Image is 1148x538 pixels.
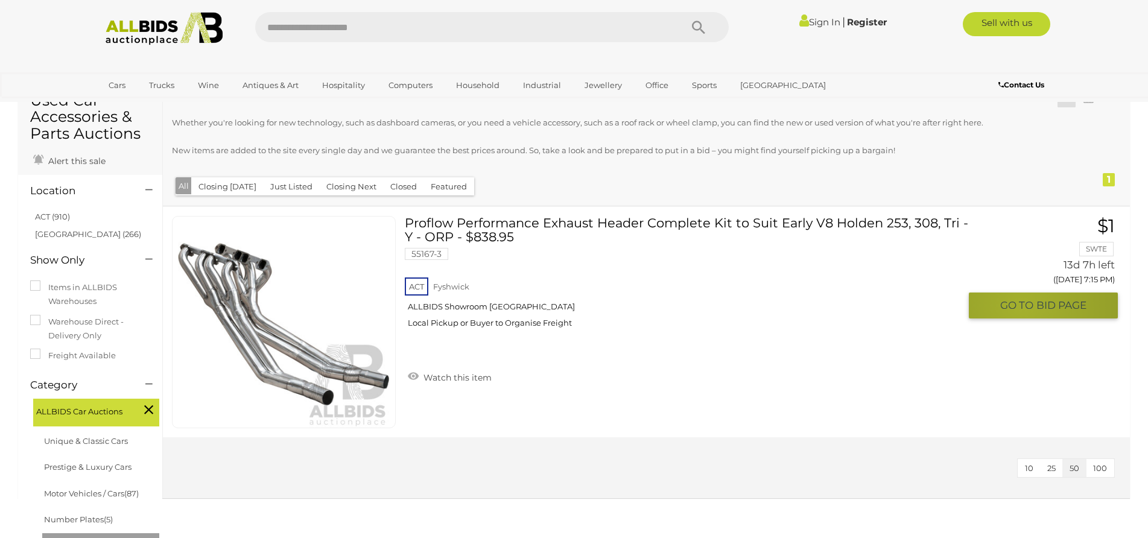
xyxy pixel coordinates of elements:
[44,436,128,446] a: Unique & Classic Cars
[30,315,150,343] label: Warehouse Direct - Delivery Only
[423,177,474,196] button: Featured
[30,379,127,391] h4: Category
[44,514,113,524] a: Number Plates(5)
[577,75,630,95] a: Jewellery
[448,75,507,95] a: Household
[1047,463,1056,473] span: 25
[998,80,1044,89] b: Contact Us
[1103,173,1115,186] div: 1
[638,75,676,95] a: Office
[420,372,492,383] span: Watch this item
[1070,463,1079,473] span: 50
[414,216,960,337] a: Proflow Performance Exhaust Header Complete Kit to Suit Early V8 Holden 253, 308, Tri - Y - ORP -...
[515,75,569,95] a: Industrial
[1062,459,1086,478] button: 50
[172,87,1033,158] p: Our new and used car parts and accessories range is one of our most popular, with hundreds of ite...
[178,217,389,428] img: 55167-3a.jpg
[1025,463,1033,473] span: 10
[1018,459,1041,478] button: 10
[176,177,192,195] button: All
[383,177,424,196] button: Closed
[998,78,1047,92] a: Contact Us
[847,16,887,28] a: Register
[99,12,230,45] img: Allbids.com.au
[104,514,113,524] span: (5)
[124,489,139,498] span: (87)
[319,177,384,196] button: Closing Next
[978,216,1118,320] a: $1 SWTE 13d 7h left ([DATE] 7:15 PM) GO TOBID PAGE
[963,12,1050,36] a: Sell with us
[263,177,320,196] button: Just Listed
[405,367,495,385] a: Watch this item
[799,16,840,28] a: Sign In
[684,75,725,95] a: Sports
[314,75,373,95] a: Hospitality
[44,489,139,498] a: Motor Vehicles / Cars(87)
[1093,463,1107,473] span: 100
[30,349,116,362] label: Freight Available
[35,212,70,221] a: ACT (910)
[732,75,834,95] a: [GEOGRAPHIC_DATA]
[30,255,127,266] h4: Show Only
[30,185,127,197] h4: Location
[141,75,182,95] a: Trucks
[44,462,132,472] a: Prestige & Luxury Cars
[30,92,150,142] h1: Used Car Accessories & Parts Auctions
[1036,299,1086,312] span: BID PAGE
[101,75,133,95] a: Cars
[842,15,845,28] span: |
[191,177,264,196] button: Closing [DATE]
[190,75,227,95] a: Wine
[969,293,1118,318] button: GO TOBID PAGE
[36,402,127,419] span: ALLBIDS Car Auctions
[1097,215,1115,237] span: $1
[668,12,729,42] button: Search
[235,75,306,95] a: Antiques & Art
[381,75,440,95] a: Computers
[45,156,106,166] span: Alert this sale
[30,151,109,169] a: Alert this sale
[35,229,141,239] a: [GEOGRAPHIC_DATA] (266)
[30,280,150,309] label: Items in ALLBIDS Warehouses
[1086,459,1114,478] button: 100
[1000,299,1036,312] span: GO TO
[1040,459,1063,478] button: 25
